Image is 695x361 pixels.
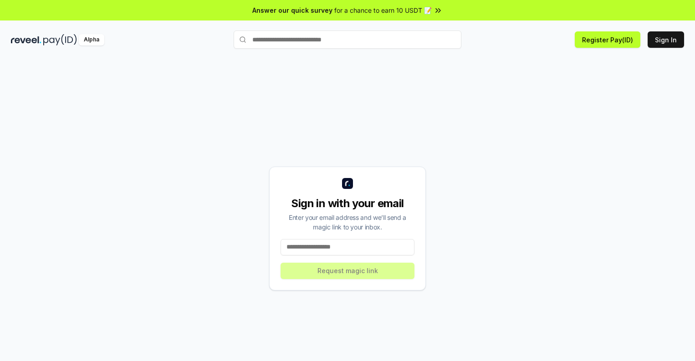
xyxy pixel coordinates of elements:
span: Answer our quick survey [252,5,332,15]
div: Alpha [79,34,104,46]
img: pay_id [43,34,77,46]
img: reveel_dark [11,34,41,46]
div: Enter your email address and we’ll send a magic link to your inbox. [281,213,414,232]
button: Sign In [648,31,684,48]
button: Register Pay(ID) [575,31,640,48]
img: logo_small [342,178,353,189]
span: for a chance to earn 10 USDT 📝 [334,5,432,15]
div: Sign in with your email [281,196,414,211]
